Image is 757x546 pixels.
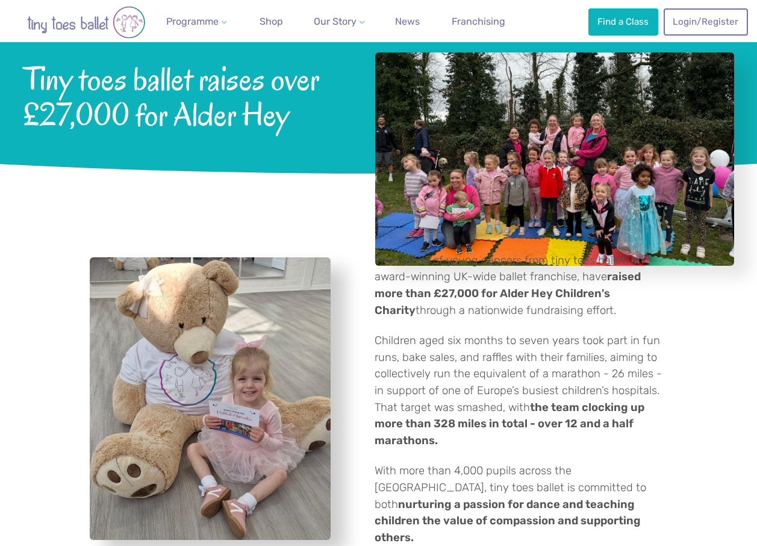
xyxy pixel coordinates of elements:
[260,16,283,27] span: Shop
[375,463,668,546] p: With more than 4,000 pupils across the [GEOGRAPHIC_DATA], tiny toes ballet is committed to both
[375,270,641,316] strong: raised more than £27,000 for Alder Hey Children's Charity
[309,10,369,34] a: Our Story
[664,8,748,35] a: Login/Register
[255,10,288,34] a: Shop
[447,10,510,34] a: Franchising
[375,401,644,447] strong: the team clocking up more than 328 miles in total - over 12 and a half marathons.
[375,333,668,449] p: Children aged six months to seven years took part in fun runs, bake sales, and raffles with their...
[390,10,425,34] a: News
[161,10,231,34] a: Programme
[314,16,357,27] span: Our Story
[375,253,668,319] p: Thousands of young dancers from tiny toes ballet, an award-winning UK-wide ballet franchise, have...
[23,58,343,132] span: Tiny toes ballet raises over £27,000 for Alder Hey
[90,257,331,540] a: View full-size image
[375,498,641,544] strong: nurturing a passion for dance and teaching children the value of compassion and supporting others.
[588,8,658,35] a: Find a Class
[166,16,219,27] span: Programme
[14,6,158,39] img: tiny toes ballet
[452,16,505,27] span: Franchising
[395,16,420,27] span: News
